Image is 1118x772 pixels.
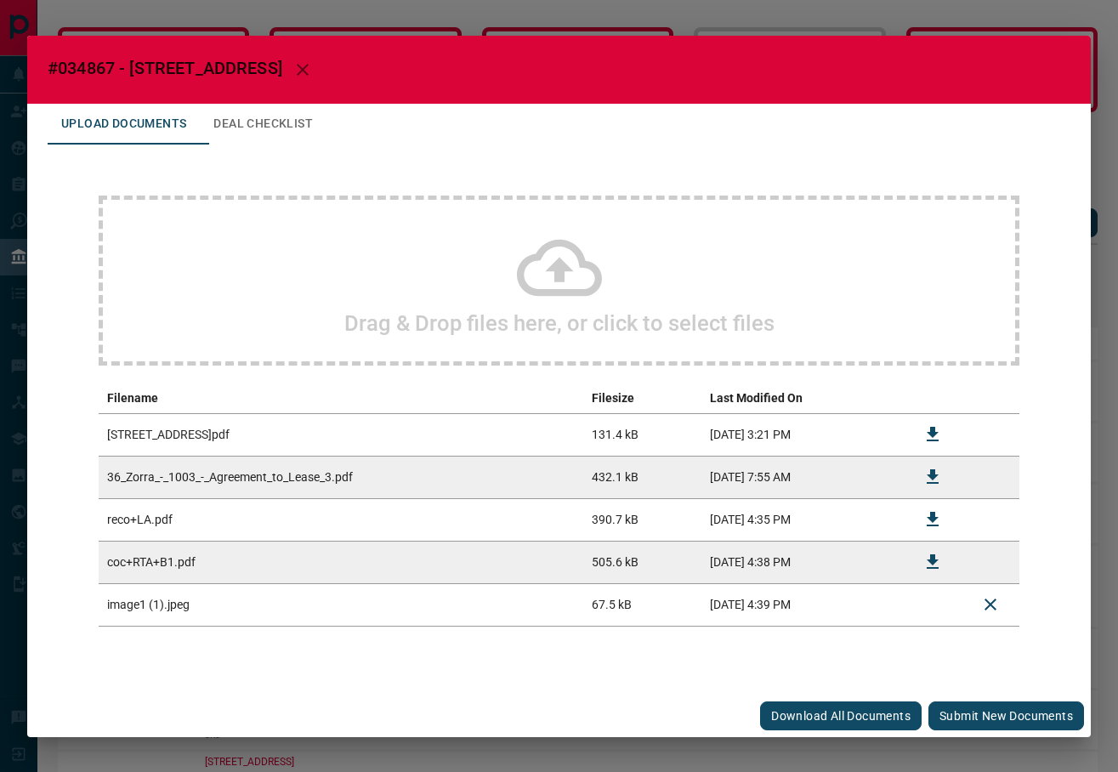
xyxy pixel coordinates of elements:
th: delete file action column [962,383,1019,414]
td: coc+RTA+B1.pdf [99,541,583,583]
td: [STREET_ADDRESS]pdf [99,413,583,456]
td: 432.1 kB [583,456,701,498]
span: #034867 - [STREET_ADDRESS] [48,58,282,78]
td: image1 (1).jpeg [99,583,583,626]
button: Download [912,542,953,582]
td: 505.6 kB [583,541,701,583]
button: Download [912,499,953,540]
h2: Drag & Drop files here, or click to select files [344,310,775,336]
button: Download [912,457,953,497]
th: download action column [904,383,962,414]
td: [DATE] 4:38 PM [701,541,904,583]
button: Upload Documents [48,104,200,145]
td: [DATE] 4:39 PM [701,583,904,626]
button: Delete [970,584,1011,625]
td: 390.7 kB [583,498,701,541]
td: 131.4 kB [583,413,701,456]
th: Filesize [583,383,701,414]
td: [DATE] 7:55 AM [701,456,904,498]
td: 67.5 kB [583,583,701,626]
th: Last Modified On [701,383,904,414]
td: 36_Zorra_-_1003_-_Agreement_to_Lease_3.pdf [99,456,583,498]
td: [DATE] 4:35 PM [701,498,904,541]
td: reco+LA.pdf [99,498,583,541]
button: Download [912,414,953,455]
button: Submit new documents [928,701,1084,730]
td: [DATE] 3:21 PM [701,413,904,456]
div: Drag & Drop files here, or click to select files [99,196,1019,366]
button: Download All Documents [760,701,922,730]
button: Deal Checklist [200,104,326,145]
th: Filename [99,383,583,414]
